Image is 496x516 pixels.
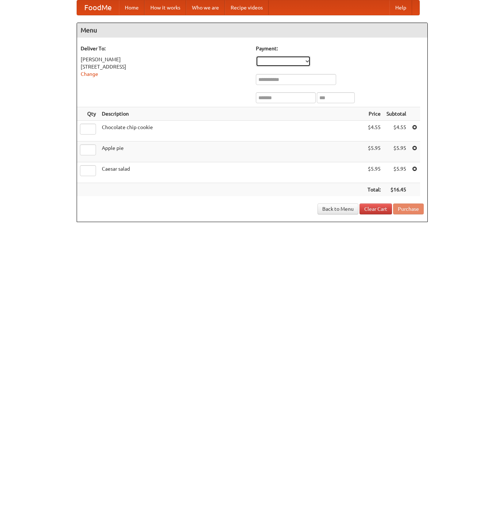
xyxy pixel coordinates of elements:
h4: Menu [77,23,427,38]
td: $5.95 [365,162,384,183]
h5: Payment: [256,45,424,52]
a: Change [81,71,98,77]
h5: Deliver To: [81,45,249,52]
a: Home [119,0,145,15]
a: Recipe videos [225,0,269,15]
td: Chocolate chip cookie [99,121,365,141]
a: How it works [145,0,186,15]
div: [STREET_ADDRESS] [81,63,249,70]
th: Qty [77,107,99,121]
th: Description [99,107,365,121]
td: $5.95 [365,141,384,162]
th: $16.45 [384,183,409,197]
button: Purchase [393,203,424,214]
td: $4.55 [384,121,409,141]
a: Help [389,0,412,15]
th: Subtotal [384,107,409,121]
td: $4.55 [365,121,384,141]
th: Price [365,107,384,121]
td: Apple pie [99,141,365,162]
a: Clear Cart [359,203,392,214]
a: FoodMe [77,0,119,15]
a: Who we are [186,0,225,15]
td: $5.95 [384,162,409,183]
td: $5.95 [384,141,409,162]
div: [PERSON_NAME] [81,56,249,63]
a: Back to Menu [318,203,358,214]
th: Total: [365,183,384,197]
td: Caesar salad [99,162,365,183]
